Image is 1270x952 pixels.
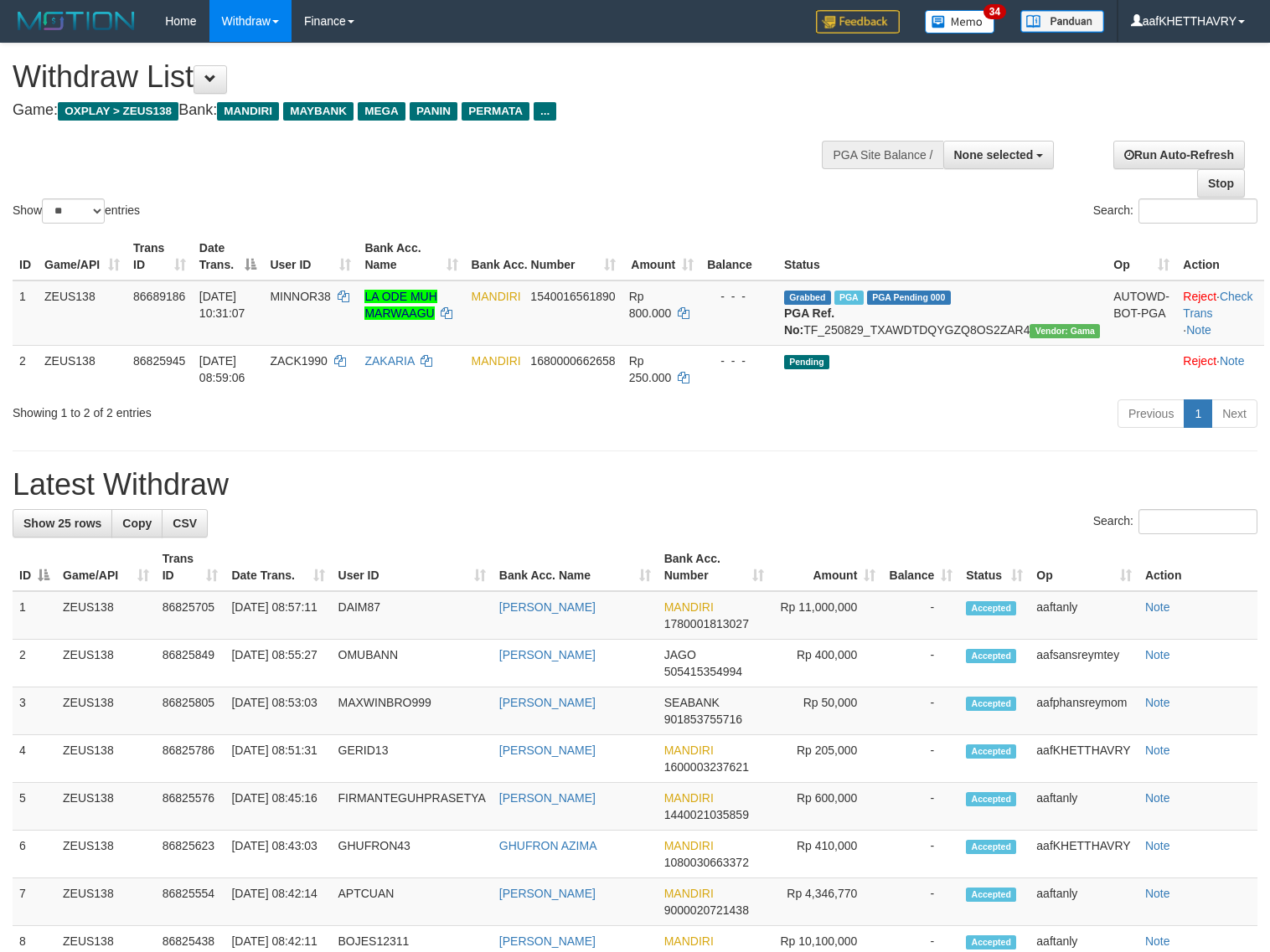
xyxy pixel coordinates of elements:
span: PGA Pending [867,291,951,305]
a: Note [1145,648,1170,661]
td: Rp 11,000,000 [771,591,882,640]
td: [DATE] 08:43:03 [225,831,331,878]
td: APTCUAN [332,878,493,926]
td: Rp 4,346,770 [771,878,882,926]
th: Bank Acc. Name: activate to sort column ascending [358,233,464,280]
a: [PERSON_NAME] [499,887,596,900]
label: Search: [1093,198,1257,224]
span: Copy 1540016561890 to clipboard [530,290,615,303]
span: MANDIRI [664,791,714,805]
th: Amount: activate to sort column ascending [622,233,700,280]
td: aaftanly [1030,783,1138,831]
a: Note [1145,934,1170,948]
span: 86689186 [133,290,185,303]
button: None selected [943,141,1055,169]
div: - - - [707,352,771,369]
td: aafKHETTHAVRY [1030,735,1138,783]
span: Accepted [966,935,1016,949]
span: 86825945 [133,354,185,368]
select: Showentries [42,198,105,224]
span: MANDIRI [472,354,521,368]
th: Balance [700,233,777,280]
span: Accepted [966,840,1016,854]
td: [DATE] 08:53:03 [225,687,331,735]
td: ZEUS138 [56,878,156,926]
td: 1 [13,280,38,346]
a: Note [1145,696,1170,709]
span: Pending [784,355,829,369]
td: 86825786 [156,735,225,783]
span: ... [534,102,556,121]
th: Trans ID: activate to sort column ascending [126,233,193,280]
th: Balance: activate to sort column ascending [882,543,959,591]
th: Action [1138,543,1257,591]
img: Button%20Memo.svg [925,10,995,33]
span: MANDIRI [664,934,714,948]
a: ZAKARIA [364,354,414,368]
td: ZEUS138 [56,591,156,640]
th: Date Trans.: activate to sort column descending [193,233,264,280]
td: [DATE] 08:51:31 [225,735,331,783]
td: 2 [13,640,56,687]
td: [DATE] 08:42:14 [225,878,331,926]
span: ZACK1990 [270,354,327,368]
div: - - - [707,288,771,305]
span: MANDIRI [664,600,714,614]
th: Status: activate to sort column ascending [959,543,1030,591]
h4: Game: Bank: [13,102,830,119]
td: aaftanly [1030,878,1138,926]
span: Accepted [966,888,1016,902]
img: panduan.png [1020,10,1104,33]
div: PGA Site Balance / [822,141,942,169]
td: Rp 205,000 [771,735,882,783]
span: MAYBANK [283,102,354,121]
td: Rp 600,000 [771,783,882,831]
span: Copy 1780001813027 to clipboard [664,617,749,630]
th: Game/API: activate to sort column ascending [38,233,126,280]
th: Status [777,233,1107,280]
label: Show entries [13,198,140,224]
span: CSV [173,517,197,530]
td: aaftanly [1030,591,1138,640]
td: TF_250829_TXAWDTDQYGZQ8OS2ZAR4 [777,280,1107,346]
span: Accepted [966,601,1016,615]
span: None selected [954,148,1034,162]
td: · · [1176,280,1264,346]
span: JAGO [664,648,696,661]
input: Search: [1138,198,1257,224]
td: 86825554 [156,878,225,926]
span: Accepted [966,792,1016,806]
td: [DATE] 08:57:11 [225,591,331,640]
img: Feedback.jpg [816,10,900,33]
h1: Withdraw List [13,60,830,94]
a: [PERSON_NAME] [499,600,596,614]
th: Bank Acc. Name: activate to sort column ascending [493,543,658,591]
th: Game/API: activate to sort column ascending [56,543,156,591]
span: Copy [122,517,152,530]
th: ID: activate to sort column descending [13,543,56,591]
td: 6 [13,831,56,878]
a: [PERSON_NAME] [499,934,596,948]
b: PGA Ref. No: [784,306,834,337]
a: Note [1145,600,1170,614]
span: Accepted [966,697,1016,711]
th: Op: activate to sort column ascending [1107,233,1176,280]
td: - [882,687,959,735]
td: - [882,878,959,926]
span: Copy 1600003237621 to clipboard [664,760,749,774]
span: PERMATA [462,102,529,121]
img: MOTION_logo.png [13,8,140,33]
span: MANDIRI [472,290,521,303]
a: Note [1145,839,1170,852]
a: 1 [1184,399,1212,428]
td: 86825576 [156,783,225,831]
span: 34 [983,4,1006,19]
a: Run Auto-Refresh [1113,141,1245,169]
th: ID [13,233,38,280]
td: ZEUS138 [56,735,156,783]
span: Accepted [966,649,1016,663]
td: 7 [13,878,56,926]
a: [PERSON_NAME] [499,791,596,805]
td: GHUFRON43 [332,831,493,878]
a: [PERSON_NAME] [499,648,596,661]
